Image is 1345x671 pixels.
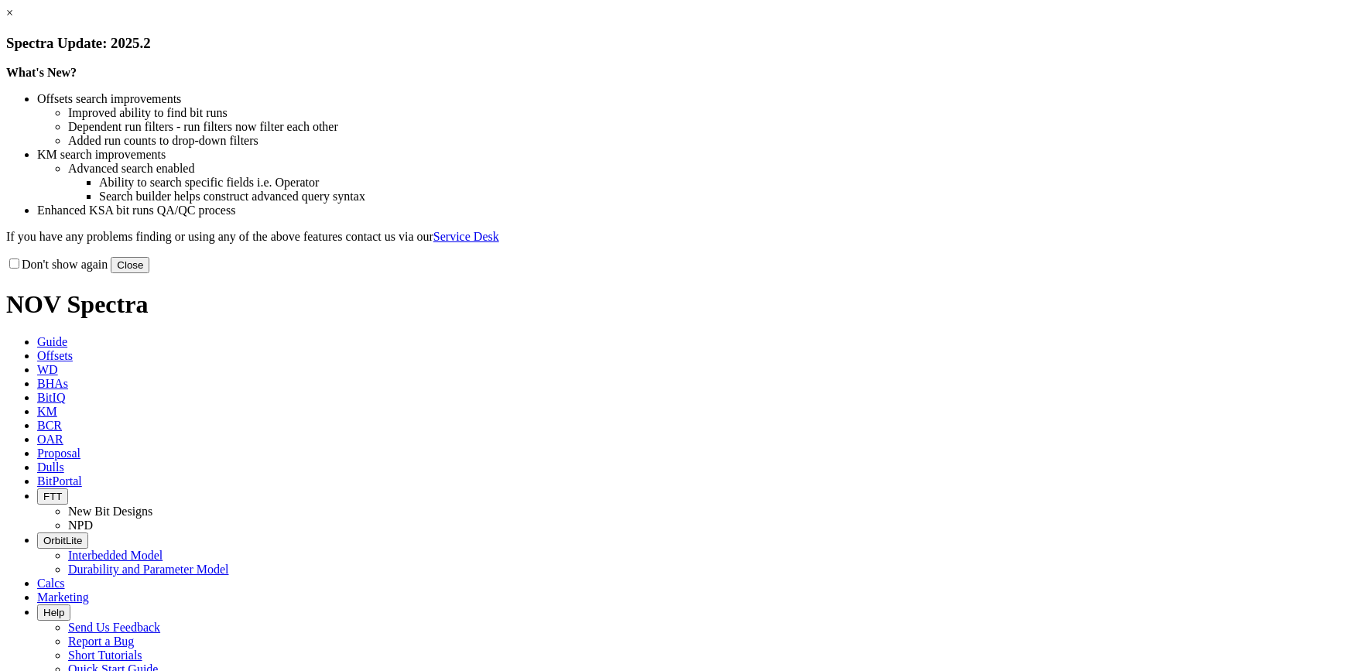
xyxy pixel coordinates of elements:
span: Dulls [37,460,64,474]
li: KM search improvements [37,148,1339,162]
span: Calcs [37,577,65,590]
a: Short Tutorials [68,649,142,662]
li: Enhanced KSA bit runs QA/QC process [37,204,1339,217]
button: Close [111,257,149,273]
span: KM [37,405,57,418]
a: × [6,6,13,19]
a: Durability and Parameter Model [68,563,229,576]
a: Send Us Feedback [68,621,160,634]
li: Search builder helps construct advanced query syntax [99,190,1339,204]
strong: What's New? [6,66,77,79]
input: Don't show again [9,258,19,269]
a: Service Desk [433,230,499,243]
span: BitIQ [37,391,65,404]
span: BCR [37,419,62,432]
span: OrbitLite [43,535,82,546]
a: NPD [68,519,93,532]
h3: Spectra Update: 2025.2 [6,35,1339,52]
li: Advanced search enabled [68,162,1339,176]
span: Marketing [37,591,89,604]
span: Help [43,607,64,618]
li: Ability to search specific fields i.e. Operator [99,176,1339,190]
a: Report a Bug [68,635,134,648]
span: Guide [37,335,67,348]
li: Dependent run filters - run filters now filter each other [68,120,1339,134]
span: OAR [37,433,63,446]
a: Interbedded Model [68,549,163,562]
a: New Bit Designs [68,505,152,518]
span: WD [37,363,58,376]
label: Don't show again [6,258,108,271]
span: Offsets [37,349,73,362]
li: Added run counts to drop-down filters [68,134,1339,148]
h1: NOV Spectra [6,290,1339,319]
li: Offsets search improvements [37,92,1339,106]
li: Improved ability to find bit runs [68,106,1339,120]
span: BHAs [37,377,68,390]
p: If you have any problems finding or using any of the above features contact us via our [6,230,1339,244]
span: Proposal [37,447,80,460]
span: BitPortal [37,474,82,488]
span: FTT [43,491,62,502]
